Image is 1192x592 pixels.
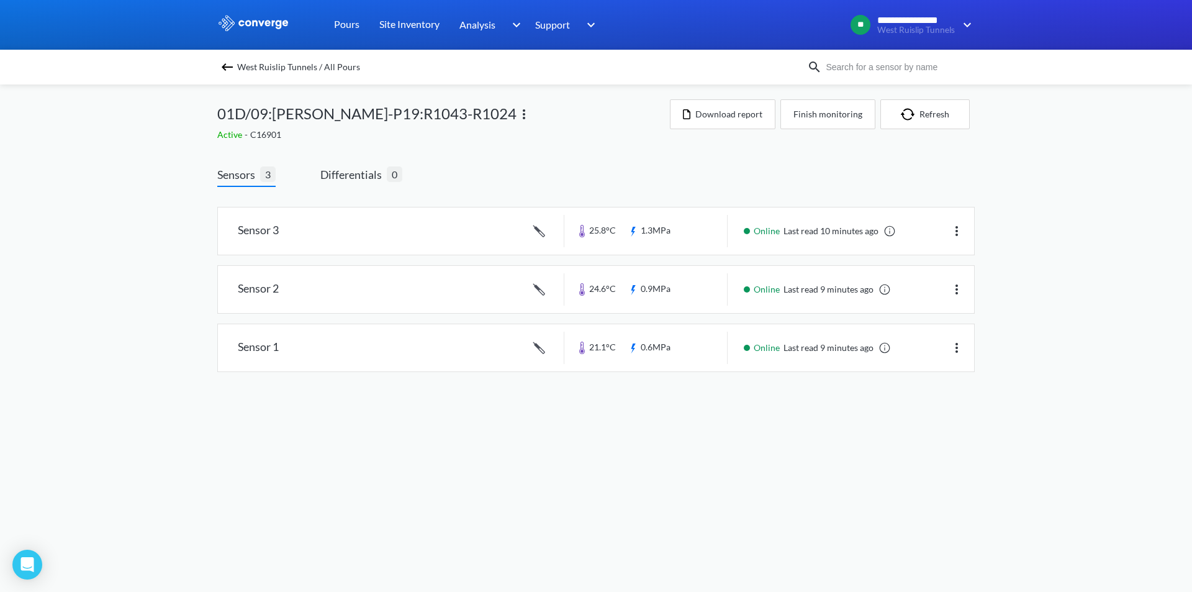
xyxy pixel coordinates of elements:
[955,17,975,32] img: downArrow.svg
[579,17,598,32] img: downArrow.svg
[807,60,822,75] img: icon-search.svg
[220,60,235,75] img: backspace.svg
[12,550,42,580] div: Open Intercom Messenger
[217,128,670,142] div: C16901
[504,17,524,32] img: downArrow.svg
[217,102,517,125] span: 01D/09:[PERSON_NAME]-P19:R1043-R1024
[901,108,919,121] img: icon-refresh.svg
[260,166,276,182] span: 3
[880,99,970,129] button: Refresh
[217,129,245,140] span: Active
[517,107,531,122] img: more.svg
[822,60,972,74] input: Search for a sensor by name
[387,166,402,182] span: 0
[949,224,964,239] img: more.svg
[217,166,260,183] span: Sensors
[683,109,690,119] img: icon-file.svg
[670,99,775,129] button: Download report
[245,129,250,140] span: -
[535,17,570,32] span: Support
[949,340,964,355] img: more.svg
[459,17,495,32] span: Analysis
[320,166,387,183] span: Differentials
[237,58,360,76] span: West Ruislip Tunnels / All Pours
[217,15,289,31] img: logo_ewhite.svg
[949,282,964,297] img: more.svg
[877,25,955,35] span: West Ruislip Tunnels
[780,99,875,129] button: Finish monitoring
